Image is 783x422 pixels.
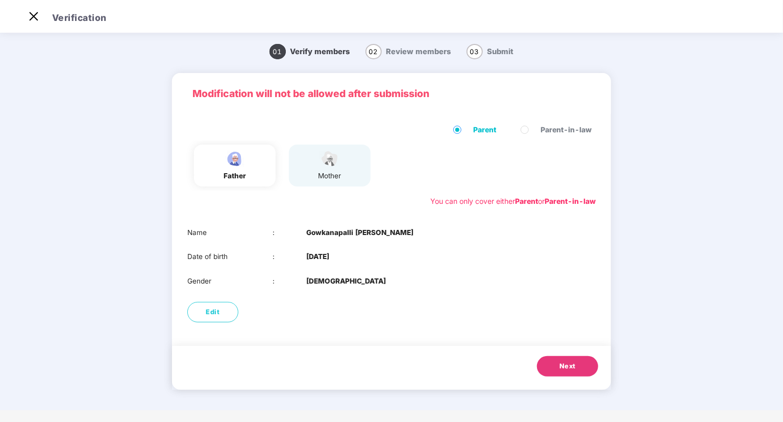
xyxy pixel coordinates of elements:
[290,47,350,56] span: Verify members
[306,251,329,262] b: [DATE]
[386,47,451,56] span: Review members
[306,227,413,238] b: Gowkanapalli [PERSON_NAME]
[317,171,342,181] div: mother
[273,276,307,287] div: :
[545,197,596,205] b: Parent-in-law
[365,44,382,59] span: 02
[430,196,596,207] div: You can only cover either or
[487,47,514,56] span: Submit
[187,251,273,262] div: Date of birth
[467,44,483,59] span: 03
[469,124,500,135] span: Parent
[537,356,598,377] button: Next
[273,251,307,262] div: :
[187,227,273,238] div: Name
[187,276,273,287] div: Gender
[270,44,286,59] span: 01
[317,150,342,168] img: svg+xml;base64,PHN2ZyB4bWxucz0iaHR0cDovL3d3dy53My5vcmcvMjAwMC9zdmciIHdpZHRoPSI1NCIgaGVpZ2h0PSIzOC...
[206,307,220,317] span: Edit
[192,86,591,101] p: Modification will not be allowed after submission
[222,150,248,168] img: svg+xml;base64,PHN2ZyBpZD0iRmF0aGVyX2ljb24iIHhtbG5zPSJodHRwOi8vd3d3LnczLm9yZy8yMDAwL3N2ZyIgeG1sbn...
[187,302,238,322] button: Edit
[306,276,386,287] b: [DEMOGRAPHIC_DATA]
[559,361,576,371] span: Next
[222,171,248,181] div: father
[273,227,307,238] div: :
[536,124,596,135] span: Parent-in-law
[515,197,538,205] b: Parent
